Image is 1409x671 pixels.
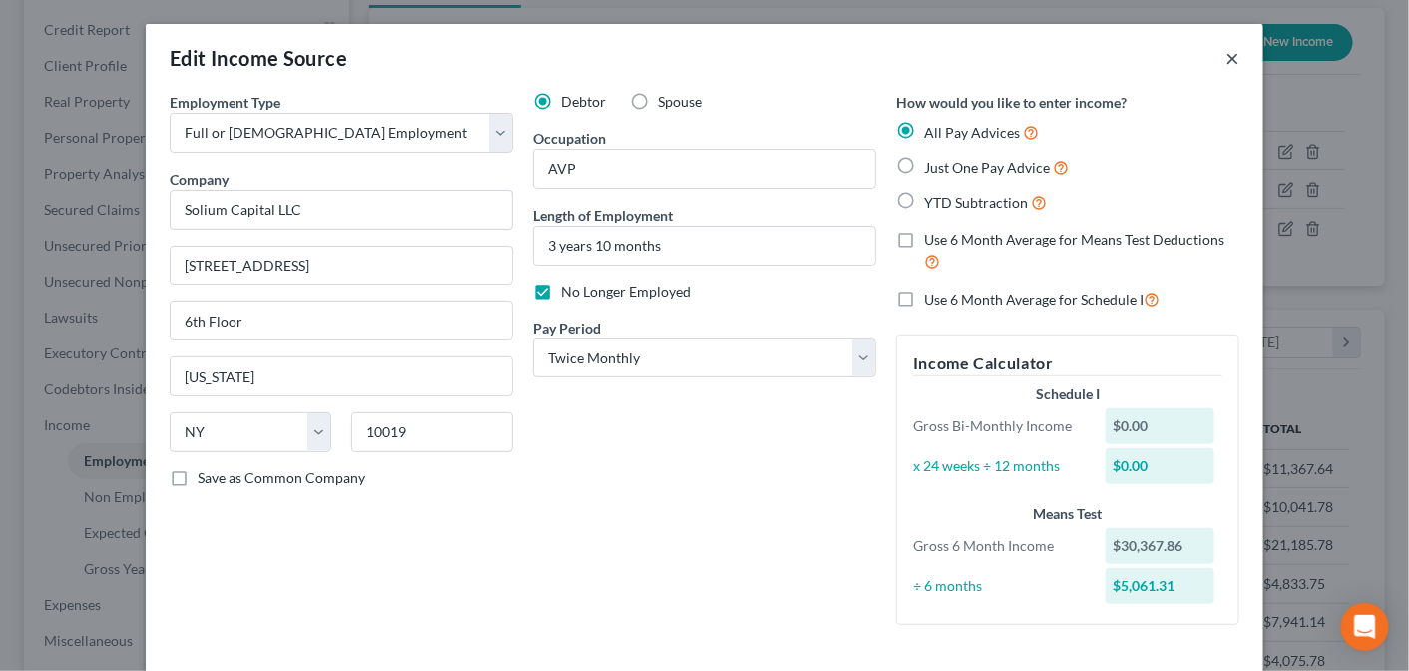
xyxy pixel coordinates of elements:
[171,247,512,285] input: Enter address...
[924,194,1028,211] span: YTD Subtraction
[896,92,1127,113] label: How would you like to enter income?
[533,320,601,336] span: Pay Period
[1106,408,1215,444] div: $0.00
[924,231,1224,248] span: Use 6 Month Average for Means Test Deductions
[170,190,513,230] input: Search company by name...
[534,227,875,265] input: ex: 2 years
[171,357,512,395] input: Enter city...
[198,469,365,486] span: Save as Common Company
[1106,448,1215,484] div: $0.00
[1106,568,1215,604] div: $5,061.31
[533,128,606,149] label: Occupation
[903,416,1096,436] div: Gross Bi-Monthly Income
[561,93,606,110] span: Debtor
[1341,603,1389,651] div: Open Intercom Messenger
[170,94,280,111] span: Employment Type
[924,291,1144,308] span: Use 6 Month Average for Schedule I
[1225,46,1239,70] button: ×
[533,205,673,226] label: Length of Employment
[903,576,1096,596] div: ÷ 6 months
[170,171,229,188] span: Company
[534,150,875,188] input: --
[913,351,1222,376] h5: Income Calculator
[903,456,1096,476] div: x 24 weeks ÷ 12 months
[171,302,512,339] input: Unit, Suite, etc...
[1106,528,1215,564] div: $30,367.86
[903,536,1096,556] div: Gross 6 Month Income
[170,44,347,72] div: Edit Income Source
[658,93,702,110] span: Spouse
[924,124,1020,141] span: All Pay Advices
[924,159,1050,176] span: Just One Pay Advice
[561,283,691,300] span: No Longer Employed
[913,504,1222,524] div: Means Test
[351,412,513,452] input: Enter zip...
[913,384,1222,404] div: Schedule I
